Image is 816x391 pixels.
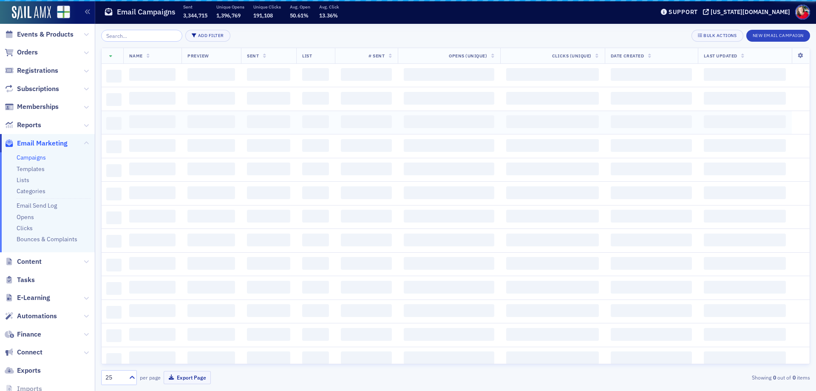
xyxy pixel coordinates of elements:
[17,30,74,39] span: Events & Products
[17,120,41,130] span: Reports
[17,176,29,184] a: Lists
[611,53,644,59] span: Date Created
[341,351,392,364] span: ‌
[611,304,692,317] span: ‌
[247,257,290,270] span: ‌
[404,210,494,223] span: ‌
[506,115,598,128] span: ‌
[187,186,235,199] span: ‌
[611,163,692,175] span: ‌
[506,139,598,152] span: ‌
[404,163,494,175] span: ‌
[341,210,392,223] span: ‌
[129,92,176,105] span: ‌
[341,68,392,81] span: ‌
[611,257,692,270] span: ‌
[129,163,176,175] span: ‌
[187,234,235,246] span: ‌
[129,210,176,223] span: ‌
[117,7,176,17] h1: Email Campaigns
[247,53,259,59] span: Sent
[187,115,235,128] span: ‌
[17,275,35,285] span: Tasks
[106,70,122,83] span: ‌
[101,30,182,42] input: Search…
[253,12,273,19] span: 191,108
[341,328,392,341] span: ‌
[506,186,598,199] span: ‌
[449,53,487,59] span: Opens (Unique)
[611,139,692,152] span: ‌
[795,5,810,20] span: Profile
[506,281,598,294] span: ‌
[17,84,59,94] span: Subscriptions
[704,139,786,152] span: ‌
[404,115,494,128] span: ‌
[106,329,122,342] span: ‌
[106,282,122,295] span: ‌
[17,66,58,75] span: Registrations
[129,115,176,128] span: ‌
[368,53,385,59] span: # Sent
[187,304,235,317] span: ‌
[216,12,241,19] span: 1,396,769
[247,328,290,341] span: ‌
[187,139,235,152] span: ‌
[17,102,59,111] span: Memberships
[247,92,290,105] span: ‌
[106,164,122,177] span: ‌
[302,68,329,81] span: ‌
[552,53,592,59] span: Clicks (Unique)
[302,257,329,270] span: ‌
[791,374,797,381] strong: 0
[17,139,68,148] span: Email Marketing
[187,163,235,175] span: ‌
[106,235,122,248] span: ‌
[506,210,598,223] span: ‌
[5,330,41,339] a: Finance
[187,257,235,270] span: ‌
[704,115,786,128] span: ‌
[253,4,281,10] p: Unique Clicks
[746,31,810,39] a: New Email Campaign
[611,234,692,246] span: ‌
[404,281,494,294] span: ‌
[404,351,494,364] span: ‌
[704,281,786,294] span: ‌
[704,186,786,199] span: ‌
[703,33,737,38] div: Bulk Actions
[290,12,309,19] span: 50.61%
[12,6,51,20] img: SailAMX
[704,92,786,105] span: ‌
[17,48,38,57] span: Orders
[5,84,59,94] a: Subscriptions
[247,351,290,364] span: ‌
[106,117,122,130] span: ‌
[611,68,692,81] span: ‌
[506,92,598,105] span: ‌
[57,6,70,19] img: SailAMX
[5,120,41,130] a: Reports
[129,257,176,270] span: ‌
[247,210,290,223] span: ‌
[129,53,143,59] span: Name
[247,234,290,246] span: ‌
[691,30,743,42] button: Bulk Actions
[746,30,810,42] button: New Email Campaign
[17,348,42,357] span: Connect
[506,234,598,246] span: ‌
[129,328,176,341] span: ‌
[17,293,50,303] span: E-Learning
[302,92,329,105] span: ‌
[404,68,494,81] span: ‌
[247,281,290,294] span: ‌
[247,68,290,81] span: ‌
[404,139,494,152] span: ‌
[704,257,786,270] span: ‌
[704,210,786,223] span: ‌
[17,187,45,195] a: Categories
[341,92,392,105] span: ‌
[17,165,45,173] a: Templates
[404,257,494,270] span: ‌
